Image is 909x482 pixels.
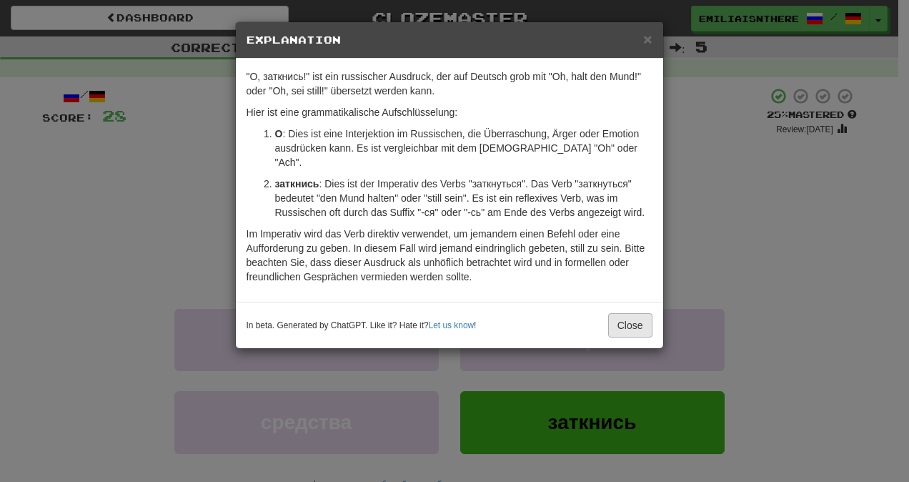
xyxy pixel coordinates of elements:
h5: Explanation [247,33,652,47]
strong: заткнись [275,178,319,190]
small: In beta. Generated by ChatGPT. Like it? Hate it? ! [247,320,477,332]
p: : Dies ist der Imperativ des Verbs "заткнуться". Das Verb "заткнуться" bedeutet "den Mund halten"... [275,177,652,220]
button: Close [608,313,652,338]
button: Close [643,31,652,46]
span: × [643,31,652,47]
p: Im Imperativ wird das Verb direktiv verwendet, um jemandem einen Befehl oder eine Aufforderung zu... [247,227,652,284]
p: "О, заткнись!" ist ein russischer Ausdruck, der auf Deutsch grob mit "Oh, halt den Mund!" oder "O... [247,69,652,98]
p: Hier ist eine grammatikalische Aufschlüsselung: [247,105,652,119]
p: : Dies ist eine Interjektion im Russischen, die Überraschung, Ärger oder Emotion ausdrücken kann.... [275,127,652,169]
a: Let us know [429,320,474,330]
strong: О [275,128,283,139]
